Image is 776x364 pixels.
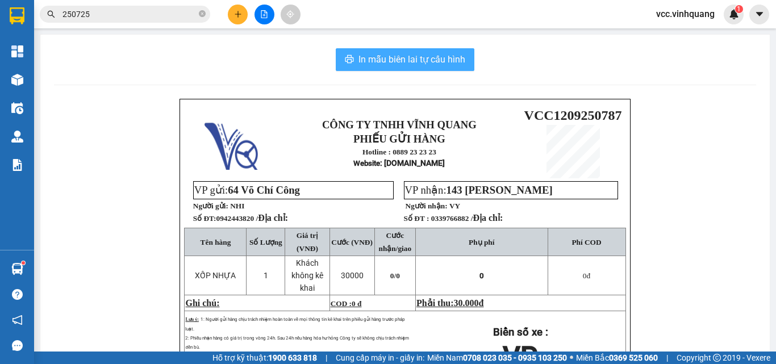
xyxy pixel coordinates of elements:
[378,231,411,253] span: Cước nhận/giao
[737,5,741,13] span: 1
[255,5,274,24] button: file-add
[11,263,23,275] img: warehouse-icon
[11,102,23,114] img: warehouse-icon
[185,317,198,322] span: Lưu ý:
[754,9,765,19] span: caret-down
[447,184,553,196] span: 143 [PERSON_NAME]
[194,184,300,196] span: VP gửi:
[291,258,323,292] span: Khách không kê khai
[473,213,503,223] span: Địa chỉ:
[524,108,622,123] span: VCC1209250787
[212,352,317,364] span: Hỗ trợ kỹ thuật:
[336,48,474,71] button: printerIn mẫu biên lai tự cấu hình
[199,10,206,17] span: close-circle
[281,5,301,24] button: aim
[353,133,445,145] strong: PHIẾU GỬI HÀNG
[201,238,231,246] span: Tên hàng
[205,116,258,170] img: logo
[735,5,743,13] sup: 1
[571,238,601,246] span: Phí COD
[454,298,479,308] span: 30.000
[10,7,24,24] img: logo-vxr
[331,238,373,246] span: Cước (VNĐ)
[352,299,361,308] span: 0 đ
[115,34,207,45] strong: PHIẾU GỬI HÀNG
[583,271,590,280] span: đ
[396,271,400,280] span: 0
[406,202,448,210] strong: Người nhận:
[228,5,248,24] button: plus
[12,340,23,351] span: message
[362,148,436,156] strong: Hotline : 0889 23 23 23
[199,9,206,20] span: close-circle
[193,214,288,223] strong: Số ĐT:
[449,202,460,210] span: VY
[390,271,400,280] span: 0/
[185,298,219,308] span: Ghi chú:
[193,202,228,210] strong: Người gửi:
[666,352,668,364] span: |
[12,289,23,300] span: question-circle
[647,7,724,21] span: vcc.vinhquang
[479,271,484,280] span: 0
[358,52,465,66] span: In mẫu biên lai tự cấu hình
[11,159,23,171] img: solution-icon
[416,298,483,308] span: Phải thu:
[185,317,404,332] span: 1: Người gửi hàng chịu trách nhiệm hoàn toàn về mọi thông tin kê khai trên phiếu gửi hàng trước p...
[749,5,769,24] button: caret-down
[11,131,23,143] img: warehouse-icon
[185,336,409,350] span: 2: Phiếu nhận hàng có giá trị trong vòng 24h. Sau 24h nếu hàng hóa hư hỏng Công ty sẽ không chịu ...
[336,352,424,364] span: Cung cấp máy in - giấy in:
[469,238,494,246] span: Phụ phí
[583,271,587,280] span: 0
[341,271,364,280] span: 30000
[22,261,25,265] sup: 1
[353,159,380,168] span: Website
[11,45,23,57] img: dashboard-icon
[264,271,268,280] span: 1
[260,10,268,18] span: file-add
[249,238,282,246] span: Số Lượng
[12,315,23,325] span: notification
[11,18,65,71] img: logo
[576,352,658,364] span: Miền Bắc
[331,299,362,308] span: COD :
[493,326,548,338] strong: Biển số xe :
[404,214,429,223] strong: Số ĐT :
[268,353,317,362] strong: 1900 633 818
[479,298,484,308] span: đ
[110,60,137,69] span: Website
[405,184,553,196] span: VP nhận:
[713,354,721,362] span: copyright
[322,119,477,131] strong: CÔNG TY TNHH VĨNH QUANG
[216,214,288,223] span: 0942443820 /
[62,8,197,20] input: Tìm tên, số ĐT hoặc mã đơn
[729,9,739,19] img: icon-new-feature
[230,202,244,210] span: NHI
[609,353,658,362] strong: 0369 525 060
[326,352,327,364] span: |
[431,214,503,223] span: 0339766882 /
[110,58,211,69] strong: : [DOMAIN_NAME]
[286,10,294,18] span: aim
[234,10,242,18] span: plus
[353,158,445,168] strong: : [DOMAIN_NAME]
[83,19,237,31] strong: CÔNG TY TNHH VĨNH QUANG
[11,74,23,86] img: warehouse-icon
[195,271,236,280] span: XỐP NHỰA
[427,352,567,364] span: Miền Nam
[47,10,55,18] span: search
[123,48,197,56] strong: Hotline : 0889 23 23 23
[463,353,567,362] strong: 0708 023 035 - 0935 103 250
[297,231,318,253] span: Giá trị (VNĐ)
[258,213,288,223] span: Địa chỉ:
[228,184,300,196] span: 64 Võ Chí Công
[570,355,573,360] span: ⚪️
[345,55,354,65] span: printer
